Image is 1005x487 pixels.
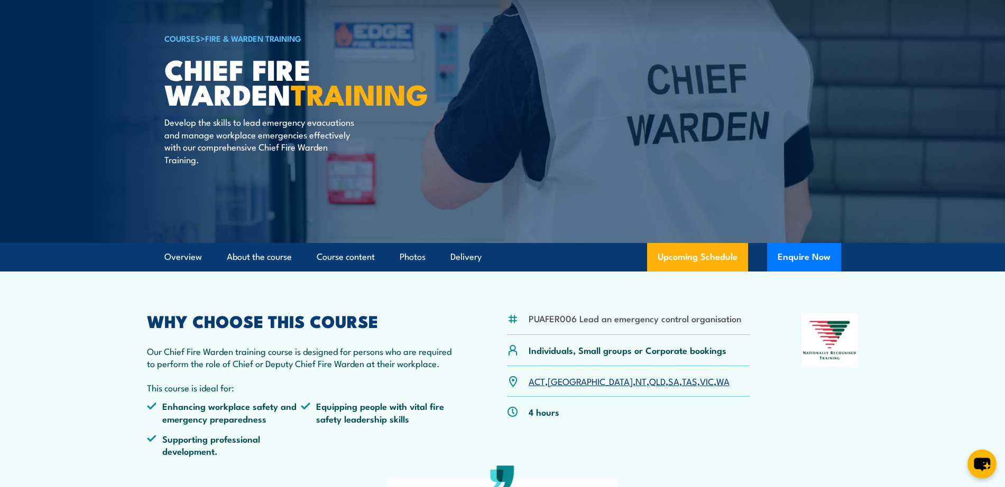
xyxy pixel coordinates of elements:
[147,381,456,394] p: This course is ideal for:
[967,449,997,479] button: chat-button
[164,116,357,165] p: Develop the skills to lead emergency evacuations and manage workplace emergencies effectively wit...
[529,406,559,418] p: 4 hours
[801,313,859,367] img: Nationally Recognised Training logo.
[529,312,741,324] li: PUAFER006 Lead an emergency control organisation
[450,243,482,271] a: Delivery
[635,374,647,387] a: NT
[647,243,748,271] a: Upcoming Schedule
[529,344,726,356] p: Individuals, Small groups or Corporate bookings
[400,243,426,271] a: Photos
[227,243,292,271] a: About the course
[147,313,456,328] h2: WHY CHOOSE THIS COURSE
[147,345,456,370] p: Our Chief Fire Warden training course is designed for persons who are required to perform the rol...
[205,32,301,44] a: Fire & Warden Training
[147,400,301,425] li: Enhancing workplace safety and emergency preparedness
[649,374,666,387] a: QLD
[164,243,202,271] a: Overview
[682,374,697,387] a: TAS
[291,71,428,115] strong: TRAINING
[668,374,679,387] a: SA
[529,374,545,387] a: ACT
[529,375,730,387] p: , , , , , , ,
[164,32,200,44] a: COURSES
[767,243,841,271] button: Enquire Now
[164,57,426,106] h1: Chief Fire Warden
[301,400,455,425] li: Equipping people with vital fire safety leadership skills
[147,433,301,457] li: Supporting professional development.
[164,32,426,44] h6: >
[716,374,730,387] a: WA
[700,374,714,387] a: VIC
[548,374,633,387] a: [GEOGRAPHIC_DATA]
[317,243,375,271] a: Course content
